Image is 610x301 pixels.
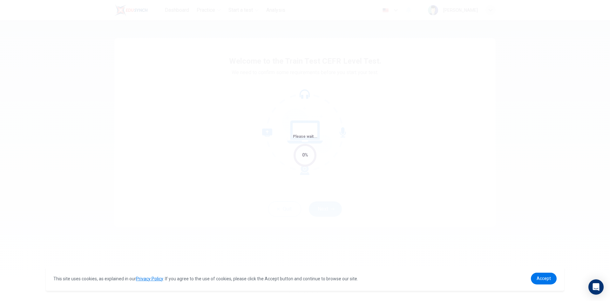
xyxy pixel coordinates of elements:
[537,276,551,281] span: Accept
[293,134,317,139] span: Please wait...
[302,151,308,159] div: 0%
[53,276,358,281] span: This site uses cookies, as explained in our . If you agree to the use of cookies, please click th...
[588,279,604,295] div: Open Intercom Messenger
[46,266,564,291] div: cookieconsent
[136,276,163,281] a: Privacy Policy
[531,273,557,284] a: dismiss cookie message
